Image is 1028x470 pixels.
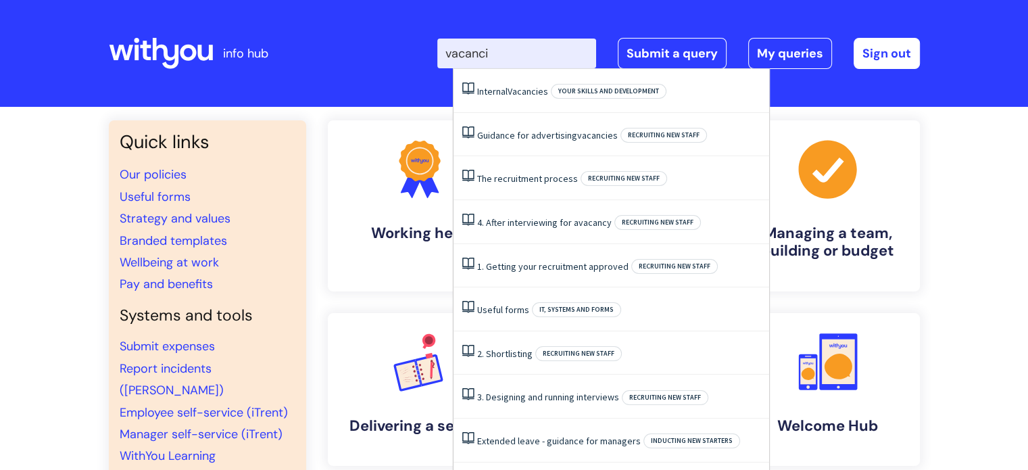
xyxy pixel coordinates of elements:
[579,216,612,229] span: vacancy
[551,84,666,99] span: Your skills and development
[223,43,268,64] p: info hub
[614,215,701,230] span: Recruiting new staff
[854,38,920,69] a: Sign out
[120,233,227,249] a: Branded templates
[477,304,529,316] a: Useful forms
[339,225,501,242] h4: Working here
[736,313,920,466] a: Welcome Hub
[328,313,512,466] a: Delivering a service
[120,166,187,183] a: Our policies
[120,360,224,398] a: Report incidents ([PERSON_NAME])
[508,85,548,97] span: Vacancies
[120,189,191,205] a: Useful forms
[577,129,618,141] span: vacancies
[622,390,708,405] span: Recruiting new staff
[747,225,909,260] h4: Managing a team, building or budget
[477,85,548,97] a: InternalVacancies
[328,120,512,291] a: Working here
[120,448,216,464] a: WithYou Learning
[643,433,740,448] span: Inducting new starters
[477,129,618,141] a: Guidance for advertisingvacancies
[120,306,295,325] h4: Systems and tools
[120,338,215,354] a: Submit expenses
[477,391,619,403] a: 3. Designing and running interviews
[736,120,920,291] a: Managing a team, building or budget
[120,254,219,271] a: Wellbeing at work
[477,348,533,360] a: 2. Shortlisting
[535,346,622,361] span: Recruiting new staff
[620,128,707,143] span: Recruiting new staff
[120,404,288,421] a: Employee self-service (iTrent)
[339,417,501,435] h4: Delivering a service
[477,435,641,447] a: Extended leave - guidance for managers
[747,417,909,435] h4: Welcome Hub
[437,39,596,68] input: Search
[618,38,727,69] a: Submit a query
[120,131,295,153] h3: Quick links
[477,260,629,273] a: 1. Getting your recruitment approved
[120,210,230,227] a: Strategy and values
[477,216,612,229] a: 4. After interviewing for avacancy
[120,276,213,292] a: Pay and benefits
[477,172,578,185] a: The recruitment process
[631,259,718,274] span: Recruiting new staff
[581,171,667,186] span: Recruiting new staff
[120,426,283,442] a: Manager self-service (iTrent)
[748,38,832,69] a: My queries
[532,302,621,317] span: IT, systems and forms
[437,38,920,69] div: | -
